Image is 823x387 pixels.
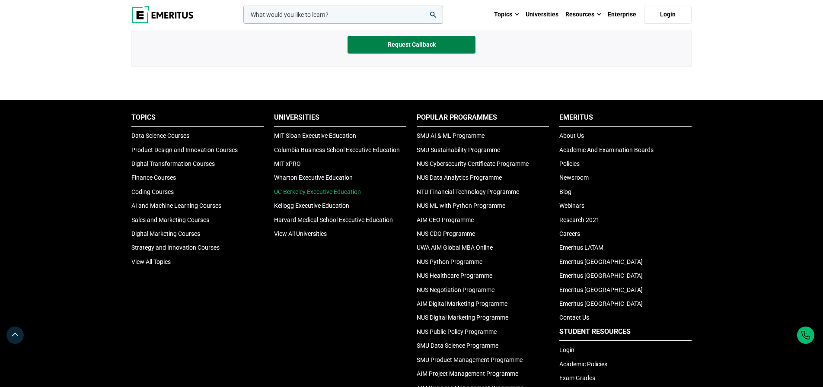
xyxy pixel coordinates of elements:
[559,374,595,381] a: Exam Grades
[559,160,580,167] a: Policies
[559,286,643,293] a: Emeritus [GEOGRAPHIC_DATA]
[131,146,238,153] a: Product Design and Innovation Courses
[417,328,497,335] a: NUS Public Policy Programme
[559,300,643,307] a: Emeritus [GEOGRAPHIC_DATA]
[274,174,353,181] a: Wharton Executive Education
[131,160,215,167] a: Digital Transformation Courses
[417,356,523,363] a: SMU Product Management Programme
[417,230,475,237] a: NUS CDO Programme
[417,174,502,181] a: NUS Data Analytics Programme
[274,160,301,167] a: MIT xPRO
[274,230,327,237] a: View All Universities
[274,146,400,153] a: Columbia Business School Executive Education
[417,370,518,377] a: AIM Project Management Programme
[559,361,607,368] a: Academic Policies
[417,160,529,167] a: NUS Cybersecurity Certificate Programme
[417,188,519,195] a: NTU Financial Technology Programme
[559,174,589,181] a: Newsroom
[559,216,600,223] a: Research 2021
[559,244,603,251] a: Emeritus LATAM
[417,146,500,153] a: SMU Sustainability Programme
[274,188,361,195] a: UC Berkeley Executive Education
[559,258,643,265] a: Emeritus [GEOGRAPHIC_DATA]
[417,244,493,251] a: UWA AIM Global MBA Online
[131,132,189,139] a: Data Science Courses
[644,6,692,24] a: Login
[274,202,349,209] a: Kellogg Executive Education
[559,314,589,321] a: Contact Us
[559,188,571,195] a: Blog
[131,244,220,251] a: Strategy and Innovation Courses
[417,216,474,223] a: AIM CEO Programme
[131,230,200,237] a: Digital Marketing Courses
[417,314,508,321] a: NUS Digital Marketing Programme
[559,230,580,237] a: Careers
[559,132,584,139] a: About Us
[417,300,507,307] a: AIM Digital Marketing Programme
[417,258,482,265] a: NUS Python Programme
[131,174,176,181] a: Finance Courses
[348,36,475,53] input: Request Callback
[274,216,393,223] a: Harvard Medical School Executive Education
[417,202,505,209] a: NUS ML with Python Programme
[559,346,574,353] a: Login
[417,342,498,349] a: SMU Data Science Programme
[131,258,171,265] a: View All Topics
[417,132,485,139] a: SMU AI & ML Programme
[243,6,443,24] input: woocommerce-product-search-field-0
[131,202,221,209] a: AI and Machine Learning Courses
[559,272,643,279] a: Emeritus [GEOGRAPHIC_DATA]
[559,146,654,153] a: Academic And Examination Boards
[559,202,584,209] a: Webinars
[274,132,356,139] a: MIT Sloan Executive Education
[131,216,209,223] a: Sales and Marketing Courses
[417,272,492,279] a: NUS Healthcare Programme
[131,188,174,195] a: Coding Courses
[417,286,494,293] a: NUS Negotiation Programme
